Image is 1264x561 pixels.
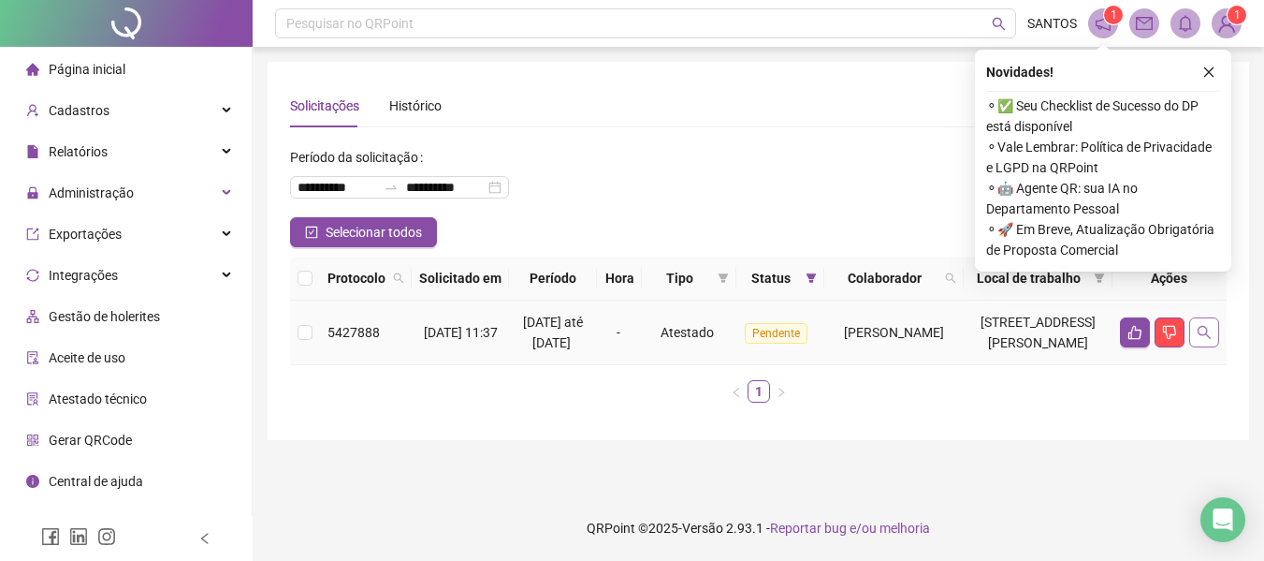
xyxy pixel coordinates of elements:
span: linkedin [69,527,88,546]
span: - [617,325,620,340]
span: like [1127,325,1142,340]
span: [DATE] 11:37 [424,325,498,340]
span: info-circle [26,475,39,488]
span: notification [1095,15,1111,32]
span: Tipo [649,268,710,288]
span: instagram [97,527,116,546]
span: search [992,17,1006,31]
span: Gestão de holerites [49,309,160,324]
th: Período [509,257,597,301]
span: Atestado [661,325,714,340]
li: Página anterior [725,380,748,403]
span: Novidades ! [986,62,1053,82]
span: Status [744,268,798,288]
span: qrcode [26,434,39,447]
span: Integrações [49,268,118,283]
div: Histórico [389,96,442,116]
span: filter [1090,264,1109,292]
div: Open Intercom Messenger [1200,497,1245,542]
th: Solicitado em [412,257,509,301]
span: to [384,180,399,195]
button: right [770,380,792,403]
span: check-square [305,226,318,239]
span: swap-right [384,180,399,195]
span: left [198,532,211,545]
sup: Atualize o seu contato no menu Meus Dados [1228,6,1246,24]
span: solution [26,392,39,406]
span: 5427888 [327,325,380,340]
span: Administração [49,185,134,200]
button: Selecionar todos [290,217,437,247]
span: search [945,273,956,284]
span: filter [806,273,817,284]
span: SANTOS [1027,13,1077,34]
span: ⚬ ✅ Seu Checklist de Sucesso do DP está disponível [986,96,1220,137]
span: Clube QR - Beneficios [49,515,171,530]
span: [DATE] até [DATE] [523,315,583,350]
span: Atestado técnico [49,391,147,406]
span: 1 [1234,8,1241,22]
span: Gerar QRCode [49,433,132,448]
span: Reportar bug e/ou melhoria [770,521,930,536]
span: search [393,273,404,284]
span: Pendente [745,323,807,344]
span: 1 [1111,8,1117,22]
div: Solicitações [290,96,359,116]
span: lock [26,186,39,199]
span: Versão [682,521,723,536]
span: file [26,145,39,158]
span: Aceite de uso [49,350,125,365]
span: ⚬ 🤖 Agente QR: sua IA no Departamento Pessoal [986,178,1220,219]
th: Hora [597,257,642,301]
span: ⚬ Vale Lembrar: Política de Privacidade e LGPD na QRPoint [986,137,1220,178]
span: Relatórios [49,144,108,159]
span: Local de trabalho [971,268,1086,288]
span: close [1202,66,1215,79]
span: Colaborador [832,268,937,288]
img: 93950 [1213,9,1241,37]
span: Cadastros [49,103,109,118]
span: Exportações [49,227,122,242]
span: user-add [26,104,39,117]
span: apartment [26,310,39,323]
button: left [725,380,748,403]
td: [STREET_ADDRESS][PERSON_NAME] [964,301,1112,365]
span: right [776,387,787,398]
span: bell [1177,15,1194,32]
span: Protocolo [327,268,385,288]
li: 1 [748,380,770,403]
span: filter [718,273,729,284]
footer: QRPoint © 2025 - 2.93.1 - [253,495,1264,561]
span: filter [1094,273,1105,284]
span: sync [26,269,39,282]
div: Ações [1120,268,1219,288]
span: ⚬ 🚀 Em Breve, Atualização Obrigatória de Proposta Comercial [986,219,1220,260]
a: 1 [748,381,769,402]
span: Selecionar todos [326,222,422,243]
span: filter [714,264,733,292]
span: home [26,63,39,76]
span: search [941,264,960,292]
span: audit [26,351,39,364]
li: Próxima página [770,380,792,403]
span: left [731,387,742,398]
span: Central de ajuda [49,474,143,489]
sup: 1 [1104,6,1123,24]
span: export [26,228,39,241]
span: mail [1136,15,1153,32]
label: Período da solicitação [290,142,430,172]
span: filter [802,264,821,292]
span: search [389,264,408,292]
span: facebook [41,527,60,546]
span: [PERSON_NAME] [844,325,944,340]
span: Página inicial [49,62,125,77]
